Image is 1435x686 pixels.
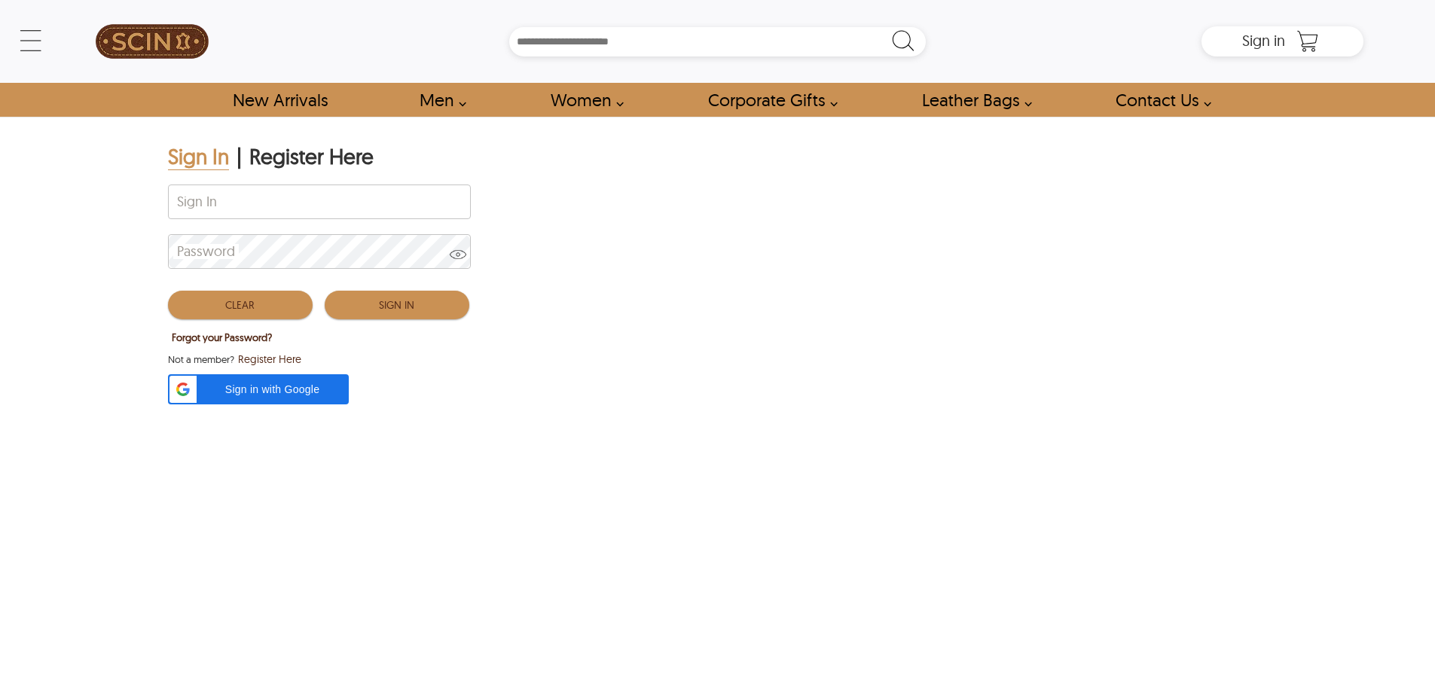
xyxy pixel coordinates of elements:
iframe: chat widget [1342,592,1435,663]
button: Forgot your Password? [168,328,276,347]
div: Register Here [249,143,374,170]
img: SCIN [96,8,209,75]
a: Shopping Cart [1293,30,1323,53]
a: contact-us [1098,83,1220,117]
div: Sign in with Google [168,374,349,404]
a: shop men's leather jackets [402,83,475,117]
button: Clear [168,291,313,319]
span: Sign in with Google [206,382,340,397]
a: Shop Leather Bags [905,83,1040,117]
a: Shop Leather Corporate Gifts [691,83,846,117]
a: Shop Women Leather Jackets [533,83,632,117]
a: SCIN [72,8,233,75]
span: Register Here [238,352,301,367]
span: Not a member? [168,352,234,367]
div: | [237,143,242,170]
div: Sign In [168,143,229,170]
button: Sign In [325,291,469,319]
a: Sign in [1242,36,1285,48]
span: Sign in [1242,31,1285,50]
a: Shop New Arrivals [215,83,344,117]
